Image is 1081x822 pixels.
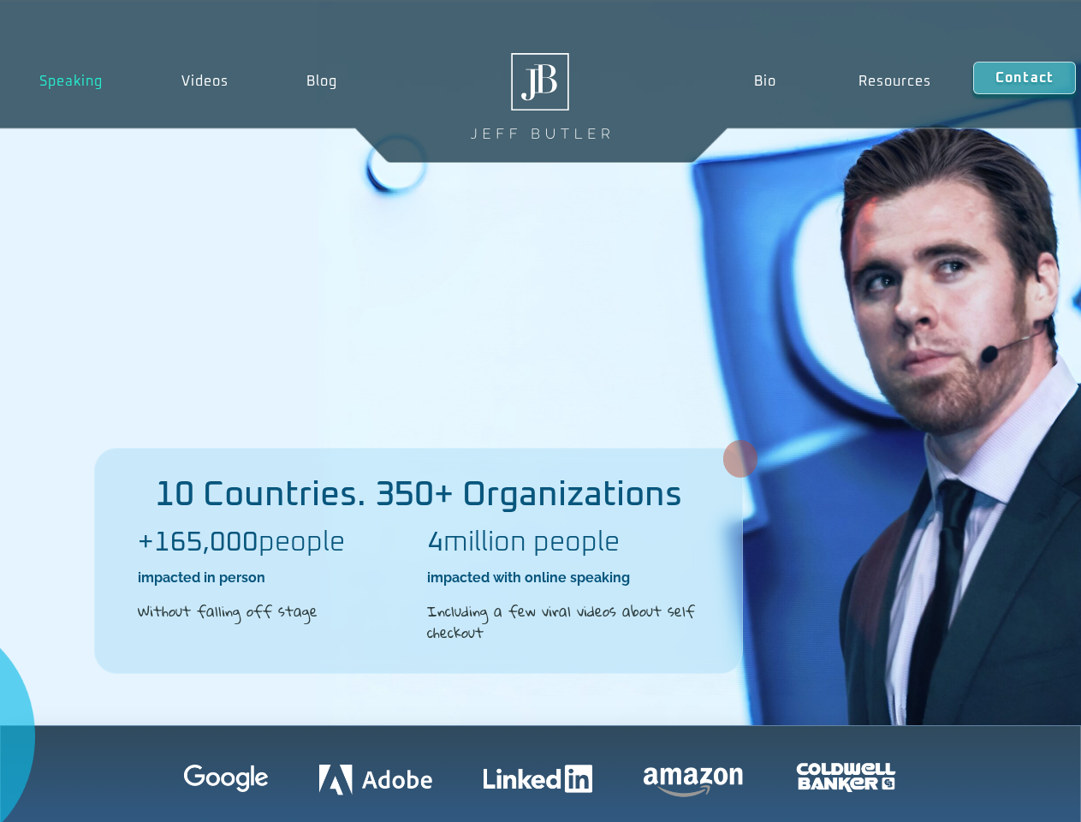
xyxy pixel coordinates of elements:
h2: Without falling off stage [138,600,410,622]
a: Bio [712,62,817,101]
h2: people [138,529,410,557]
nav: Menu [712,62,972,101]
a: Blog [267,62,377,101]
b: +165,000 [138,529,258,557]
h2: impacted with online speaking [427,569,699,587]
a: Videos [142,62,268,101]
h2: impacted in person [138,569,410,587]
h2: million people [427,529,699,557]
span: Contact [995,71,1054,85]
h2: Including a few viral videos about self checkout [427,600,699,644]
h2: 10 Countries. 350+ Organizations [95,478,742,512]
a: Resources [817,62,973,101]
b: 4 [427,529,443,557]
a: Contact [973,62,1076,94]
